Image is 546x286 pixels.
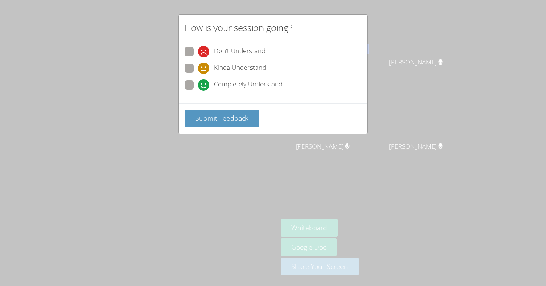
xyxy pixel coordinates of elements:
span: Don't Understand [214,46,265,57]
h2: How is your session going? [185,21,292,35]
span: Completely Understand [214,79,282,91]
span: Submit Feedback [195,113,248,123]
button: Submit Feedback [185,110,259,127]
span: Kinda Understand [214,63,266,74]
